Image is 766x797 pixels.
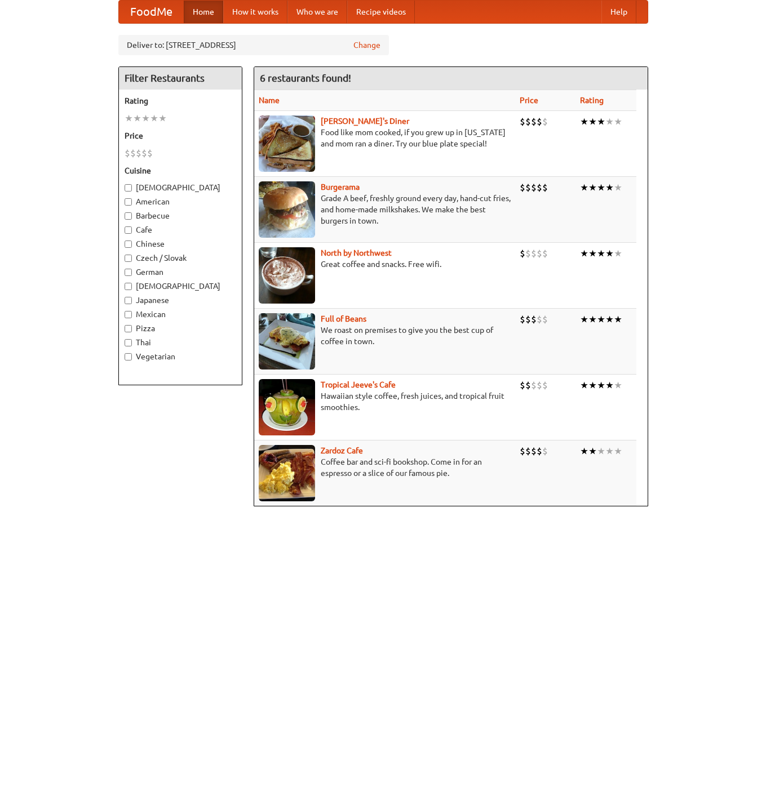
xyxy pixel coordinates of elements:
[520,313,525,326] li: $
[125,295,236,306] label: Japanese
[125,198,132,206] input: American
[125,339,132,346] input: Thai
[259,313,315,369] img: beans.jpg
[321,248,392,257] b: North by Northwest
[158,112,167,124] li: ★
[531,445,537,457] li: $
[525,379,531,391] li: $
[520,181,525,194] li: $
[125,212,132,220] input: Barbecue
[259,96,280,105] a: Name
[125,283,132,290] input: [DEMOGRAPHIC_DATA]
[125,266,236,278] label: German
[588,181,597,194] li: ★
[260,73,351,83] ng-pluralize: 6 restaurants found!
[136,147,141,159] li: $
[259,379,315,435] img: jeeves.jpg
[125,182,236,193] label: [DEMOGRAPHIC_DATA]
[125,252,236,264] label: Czech / Slovak
[125,297,132,304] input: Japanese
[542,313,548,326] li: $
[520,379,525,391] li: $
[125,112,133,124] li: ★
[125,210,236,221] label: Barbecue
[525,247,531,260] li: $
[119,1,184,23] a: FoodMe
[580,313,588,326] li: ★
[580,445,588,457] li: ★
[353,39,380,51] a: Change
[614,313,622,326] li: ★
[525,313,531,326] li: $
[259,115,315,172] img: sallys.jpg
[125,184,132,192] input: [DEMOGRAPHIC_DATA]
[525,445,531,457] li: $
[520,115,525,128] li: $
[525,115,531,128] li: $
[531,313,537,326] li: $
[133,112,141,124] li: ★
[259,193,511,226] p: Grade A beef, freshly ground every day, hand-cut fries, and home-made milkshakes. We make the bes...
[597,445,605,457] li: ★
[520,247,525,260] li: $
[259,181,315,238] img: burgerama.jpg
[537,115,542,128] li: $
[259,390,511,413] p: Hawaiian style coffee, fresh juices, and tropical fruit smoothies.
[125,238,236,250] label: Chinese
[580,181,588,194] li: ★
[321,314,366,323] a: Full of Beans
[580,247,588,260] li: ★
[141,112,150,124] li: ★
[321,182,360,192] a: Burgerama
[125,95,236,106] h5: Rating
[580,379,588,391] li: ★
[525,181,531,194] li: $
[597,313,605,326] li: ★
[531,115,537,128] li: $
[125,353,132,360] input: Vegetarian
[605,115,614,128] li: ★
[223,1,287,23] a: How it works
[614,445,622,457] li: ★
[542,181,548,194] li: $
[597,181,605,194] li: ★
[588,115,597,128] li: ★
[614,181,622,194] li: ★
[347,1,415,23] a: Recipe videos
[520,445,525,457] li: $
[125,224,236,235] label: Cafe
[259,445,315,501] img: zardoz.jpg
[321,446,363,455] b: Zardoz Cafe
[542,115,548,128] li: $
[125,165,236,176] h5: Cuisine
[259,127,511,149] p: Food like mom cooked, if you grew up in [US_STATE] and mom ran a diner. Try our blue plate special!
[588,445,597,457] li: ★
[605,445,614,457] li: ★
[580,115,588,128] li: ★
[542,445,548,457] li: $
[588,247,597,260] li: ★
[605,379,614,391] li: ★
[125,280,236,292] label: [DEMOGRAPHIC_DATA]
[184,1,223,23] a: Home
[580,96,604,105] a: Rating
[259,456,511,479] p: Coffee bar and sci-fi bookshop. Come in for an espresso or a slice of our famous pie.
[537,379,542,391] li: $
[605,247,614,260] li: ★
[125,241,132,248] input: Chinese
[125,351,236,362] label: Vegetarian
[125,147,130,159] li: $
[531,181,537,194] li: $
[321,380,396,389] b: Tropical Jeeve's Cafe
[542,379,548,391] li: $
[125,325,132,332] input: Pizza
[531,247,537,260] li: $
[321,117,409,126] a: [PERSON_NAME]'s Diner
[588,313,597,326] li: ★
[125,269,132,276] input: German
[597,379,605,391] li: ★
[147,147,153,159] li: $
